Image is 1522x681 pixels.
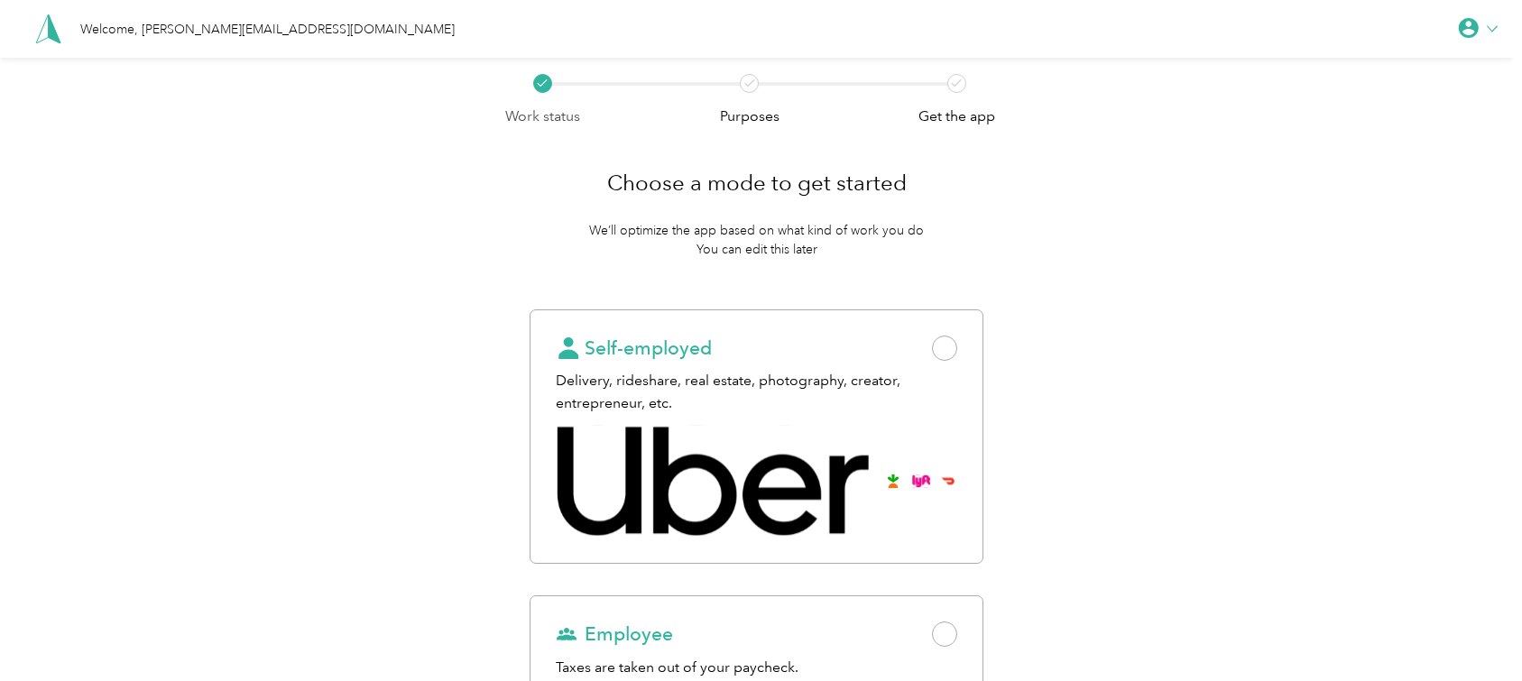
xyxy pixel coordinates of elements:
[589,221,924,240] p: We’ll optimize the app based on what kind of work you do
[80,20,455,39] div: Welcome, [PERSON_NAME][EMAIL_ADDRESS][DOMAIN_NAME]
[918,106,995,128] p: Get the app
[1421,580,1522,681] iframe: Everlance-gr Chat Button Frame
[720,106,779,128] p: Purposes
[556,370,957,414] div: Delivery, rideshare, real estate, photography, creator, entrepreneur, etc.
[607,161,907,205] h1: Choose a mode to get started
[556,657,957,679] div: Taxes are taken out of your paycheck.
[556,336,712,361] span: Self-employed
[505,106,580,128] p: Work status
[556,621,673,647] span: Employee
[696,240,817,259] p: You can edit this later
